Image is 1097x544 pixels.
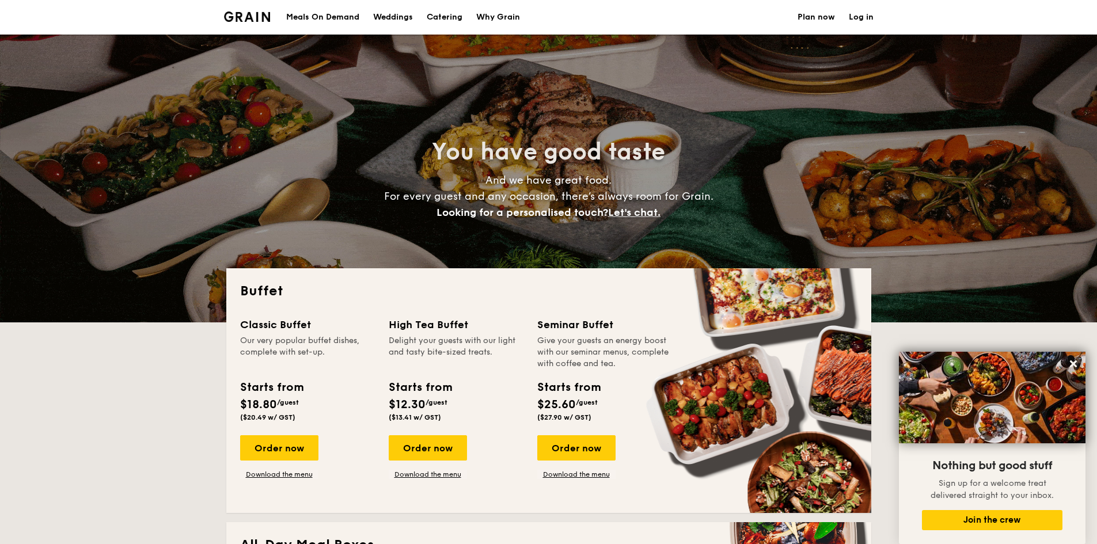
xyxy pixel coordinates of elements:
[899,352,1085,443] img: DSC07876-Edit02-Large.jpeg
[537,317,672,333] div: Seminar Buffet
[389,413,441,421] span: ($13.41 w/ GST)
[389,335,523,370] div: Delight your guests with our light and tasty bite-sized treats.
[224,12,271,22] a: Logotype
[576,398,598,406] span: /guest
[224,12,271,22] img: Grain
[389,435,467,461] div: Order now
[389,379,451,396] div: Starts from
[389,470,467,479] a: Download the menu
[608,206,661,219] span: Let's chat.
[537,413,591,421] span: ($27.90 w/ GST)
[931,478,1054,500] span: Sign up for a welcome treat delivered straight to your inbox.
[426,398,447,406] span: /guest
[240,470,318,479] a: Download the menu
[537,335,672,370] div: Give your guests an energy boost with our seminar menus, complete with coffee and tea.
[389,398,426,412] span: $12.30
[240,398,277,412] span: $18.80
[436,206,608,219] span: Looking for a personalised touch?
[537,435,616,461] div: Order now
[432,138,665,166] span: You have good taste
[277,398,299,406] span: /guest
[537,470,616,479] a: Download the menu
[922,510,1062,530] button: Join the crew
[240,282,857,300] h2: Buffet
[384,174,713,219] span: And we have great food. For every guest and any occasion, there’s always room for Grain.
[240,435,318,461] div: Order now
[240,379,303,396] div: Starts from
[240,335,375,370] div: Our very popular buffet dishes, complete with set-up.
[240,413,295,421] span: ($20.49 w/ GST)
[1064,355,1083,373] button: Close
[932,459,1052,473] span: Nothing but good stuff
[537,398,576,412] span: $25.60
[240,317,375,333] div: Classic Buffet
[537,379,600,396] div: Starts from
[389,317,523,333] div: High Tea Buffet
